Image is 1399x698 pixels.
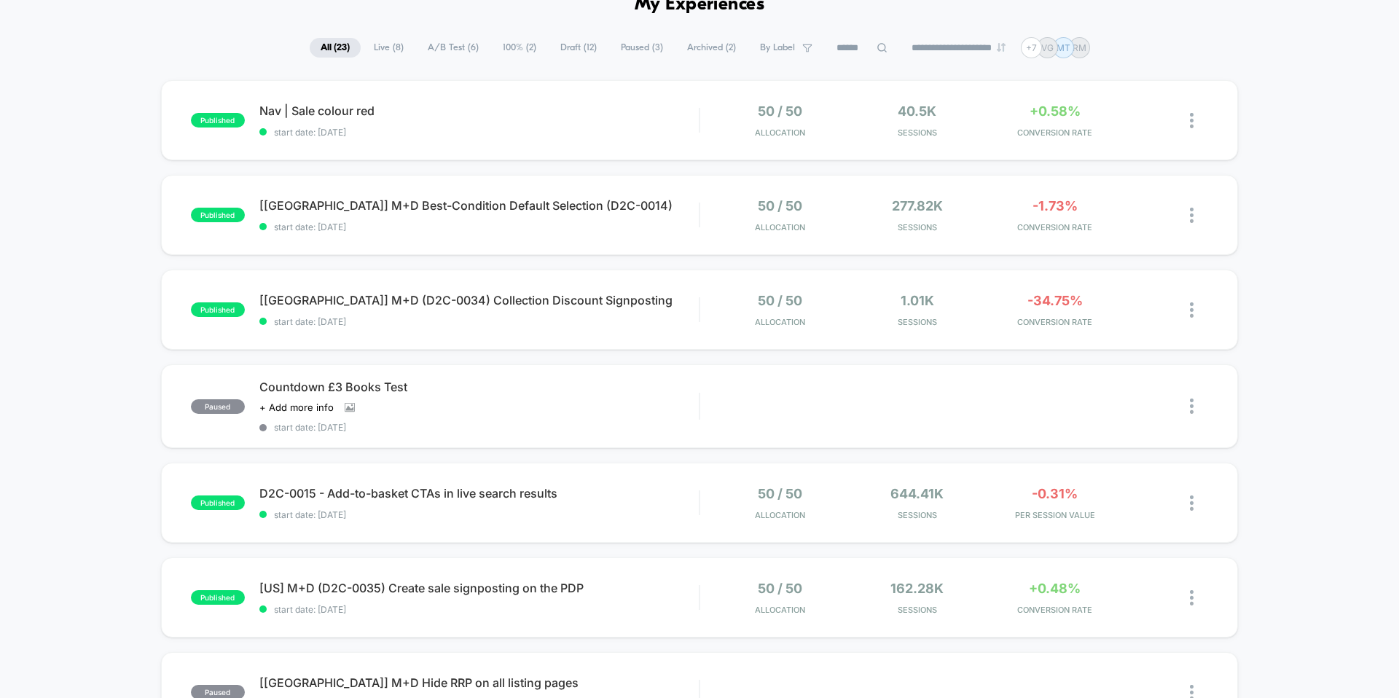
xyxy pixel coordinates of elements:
[1032,198,1078,213] span: -1.73%
[990,605,1120,615] span: CONVERSION RATE
[610,38,674,58] span: Paused ( 3 )
[755,317,805,327] span: Allocation
[901,293,934,308] span: 1.01k
[259,127,699,138] span: start date: [DATE]
[259,221,699,232] span: start date: [DATE]
[755,605,805,615] span: Allocation
[755,222,805,232] span: Allocation
[191,399,245,414] span: paused
[758,103,802,119] span: 50 / 50
[191,590,245,605] span: published
[259,316,699,327] span: start date: [DATE]
[1190,113,1194,128] img: close
[549,38,608,58] span: Draft ( 12 )
[1190,590,1194,605] img: close
[758,581,802,596] span: 50 / 50
[1190,495,1194,511] img: close
[1027,293,1083,308] span: -34.75%
[990,510,1120,520] span: PER SESSION VALUE
[853,605,983,615] span: Sessions
[191,302,245,317] span: published
[760,42,795,53] span: By Label
[853,222,983,232] span: Sessions
[259,581,699,595] span: [US] M+D (D2C-0035) Create sale signposting on the PDP
[990,222,1120,232] span: CONVERSION RATE
[892,198,943,213] span: 277.82k
[259,675,699,690] span: [[GEOGRAPHIC_DATA]] M+D Hide RRP on all listing pages
[259,401,334,413] span: + Add more info
[676,38,747,58] span: Archived ( 2 )
[1190,208,1194,223] img: close
[1021,37,1042,58] div: + 7
[1190,399,1194,414] img: close
[259,422,699,433] span: start date: [DATE]
[1032,486,1078,501] span: -0.31%
[259,604,699,615] span: start date: [DATE]
[890,581,944,596] span: 162.28k
[758,293,802,308] span: 50 / 50
[1190,302,1194,318] img: close
[990,317,1120,327] span: CONVERSION RATE
[191,495,245,510] span: published
[417,38,490,58] span: A/B Test ( 6 )
[259,103,699,118] span: Nav | Sale colour red
[898,103,936,119] span: 40.5k
[259,293,699,307] span: [[GEOGRAPHIC_DATA]] M+D (D2C-0034) Collection Discount Signposting
[1057,42,1070,53] p: MT
[1073,42,1086,53] p: RM
[853,510,983,520] span: Sessions
[1041,42,1054,53] p: VG
[853,128,983,138] span: Sessions
[259,380,699,394] span: Countdown £3 Books Test
[890,486,944,501] span: 644.41k
[755,510,805,520] span: Allocation
[363,38,415,58] span: Live ( 8 )
[1030,103,1081,119] span: +0.58%
[990,128,1120,138] span: CONVERSION RATE
[492,38,547,58] span: 100% ( 2 )
[191,208,245,222] span: published
[310,38,361,58] span: All ( 23 )
[259,486,699,501] span: D2C-0015 - Add-to-basket CTAs in live search results
[191,113,245,128] span: published
[259,198,699,213] span: [[GEOGRAPHIC_DATA]] M+D Best-Condition Default Selection (D2C-0014)
[755,128,805,138] span: Allocation
[758,486,802,501] span: 50 / 50
[1029,581,1081,596] span: +0.48%
[853,317,983,327] span: Sessions
[758,198,802,213] span: 50 / 50
[259,509,699,520] span: start date: [DATE]
[997,43,1006,52] img: end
